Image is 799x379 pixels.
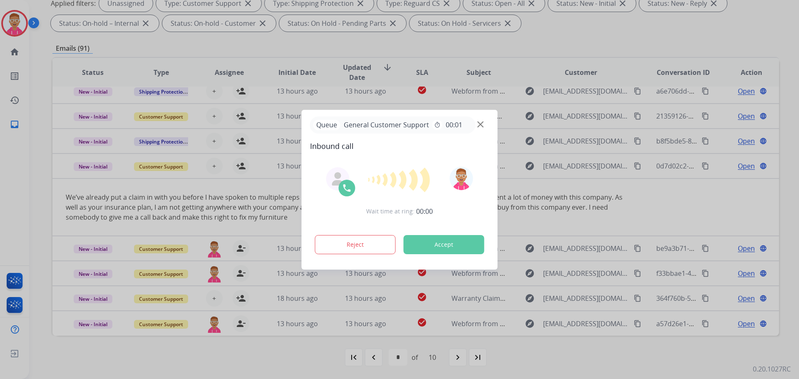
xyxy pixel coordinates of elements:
[366,207,414,216] span: Wait time at ring:
[310,140,489,152] span: Inbound call
[340,120,432,130] span: General Customer Support
[434,121,441,128] mat-icon: timer
[342,183,352,193] img: call-icon
[315,235,396,254] button: Reject
[446,120,462,130] span: 00:01
[753,364,791,374] p: 0.20.1027RC
[313,120,340,130] p: Queue
[331,172,345,186] img: agent-avatar
[477,121,484,127] img: close-button
[416,206,433,216] span: 00:00
[404,235,484,254] button: Accept
[449,167,473,190] img: avatar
